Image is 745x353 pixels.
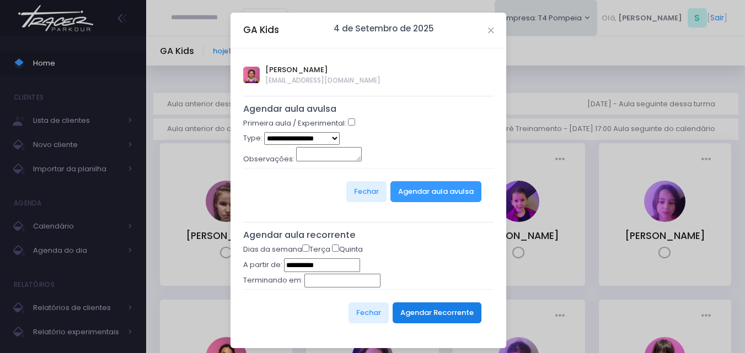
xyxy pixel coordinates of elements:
form: Dias da semana [243,244,494,336]
label: Type: [243,133,262,144]
input: Terça [302,245,309,252]
input: Quinta [332,245,339,252]
label: Terça [302,244,330,255]
label: Terminando em: [243,275,303,286]
span: [EMAIL_ADDRESS][DOMAIN_NAME] [265,75,380,85]
button: Fechar [349,302,389,323]
button: Fechar [346,181,387,202]
button: Agendar aula avulsa [390,181,481,202]
h6: 4 de Setembro de 2025 [334,24,434,34]
h5: Agendar aula avulsa [243,104,494,115]
h5: Agendar aula recorrente [243,230,494,241]
h5: GA Kids [243,23,279,37]
label: Primeira aula / Experimental: [243,118,346,129]
span: [PERSON_NAME] [265,64,380,75]
label: Observações: [243,154,294,165]
button: Agendar Recorrente [393,302,481,323]
button: Close [488,28,494,33]
label: Quinta [332,244,363,255]
label: A partir de: [243,259,282,270]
